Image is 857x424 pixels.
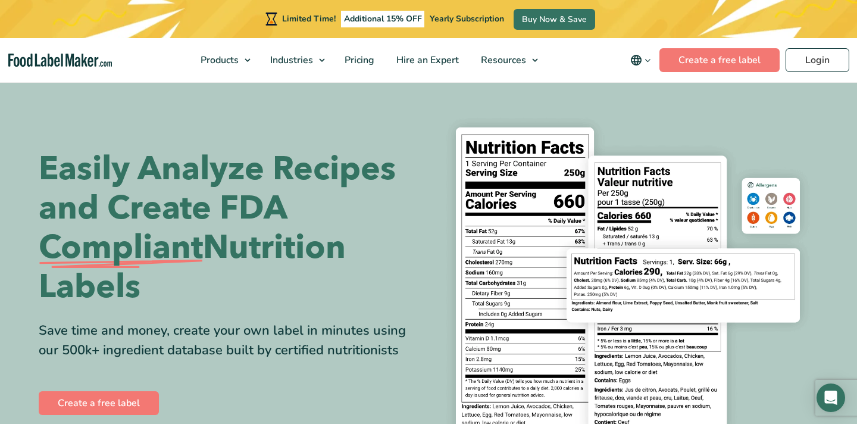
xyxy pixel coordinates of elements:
a: Create a free label [659,48,780,72]
span: Limited Time! [282,13,336,24]
span: Products [197,54,240,67]
span: Hire an Expert [393,54,460,67]
a: Industries [259,38,331,82]
span: Yearly Subscription [430,13,504,24]
a: Create a free label [39,391,159,415]
div: Save time and money, create your own label in minutes using our 500k+ ingredient database built b... [39,321,420,360]
span: Resources [477,54,527,67]
a: Hire an Expert [386,38,467,82]
a: Resources [470,38,544,82]
span: Pricing [341,54,376,67]
span: Compliant [39,228,203,267]
a: Products [190,38,257,82]
a: Pricing [334,38,383,82]
span: Additional 15% OFF [341,11,425,27]
a: Login [786,48,849,72]
h1: Easily Analyze Recipes and Create FDA Nutrition Labels [39,149,420,307]
a: Buy Now & Save [514,9,595,30]
span: Industries [267,54,314,67]
div: Open Intercom Messenger [817,384,845,412]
